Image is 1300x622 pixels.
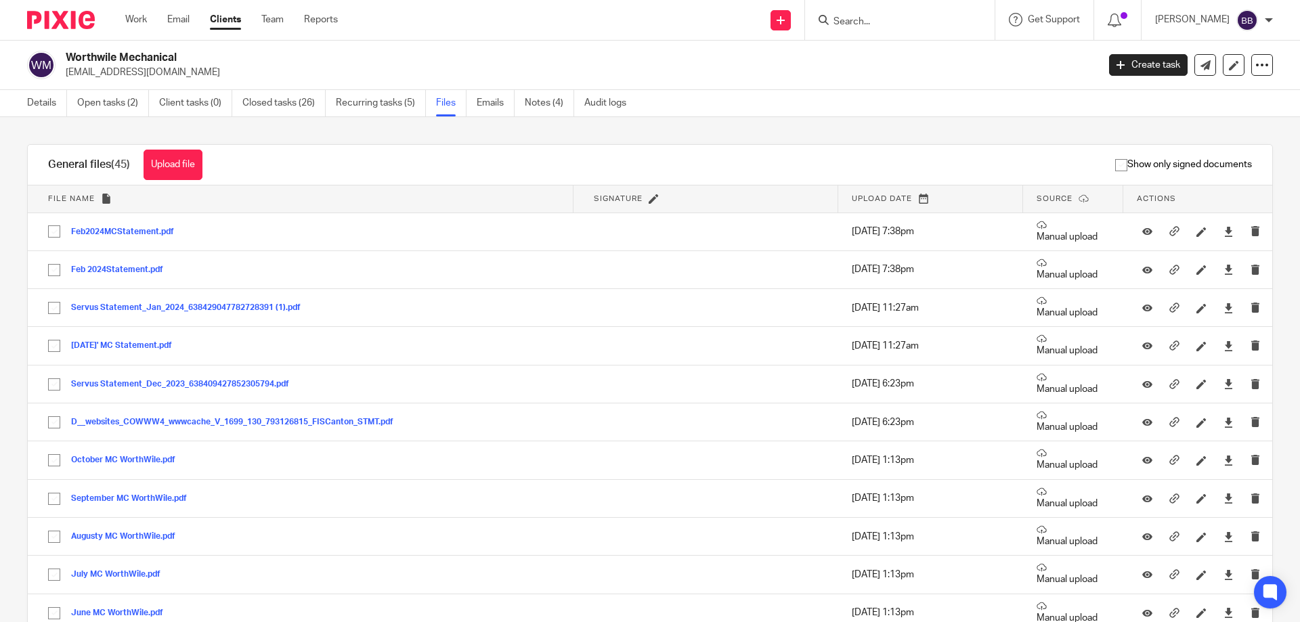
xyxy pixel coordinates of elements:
p: [DATE] 6:23pm [852,377,1010,391]
a: Clients [210,13,241,26]
button: Augusty MC WorthWile.pdf [71,532,186,541]
a: Team [261,13,284,26]
a: Notes (4) [525,90,574,116]
a: Download [1223,606,1234,619]
a: Reports [304,13,338,26]
span: Actions [1137,195,1176,202]
p: Manual upload [1037,487,1110,510]
p: [EMAIL_ADDRESS][DOMAIN_NAME] [66,66,1089,79]
input: Select [41,219,67,244]
input: Select [41,295,67,321]
button: [DATE]' MC Statement.pdf [71,341,182,351]
button: Servus Statement_Jan_2024_638429047782728391 (1).pdf [71,303,311,313]
span: (45) [111,159,130,170]
a: Create task [1109,54,1188,76]
a: Details [27,90,67,116]
p: [DATE] 1:13pm [852,530,1010,543]
a: Files [436,90,467,116]
p: [DATE] 7:38pm [852,263,1010,276]
input: Select [41,409,67,435]
p: [DATE] 11:27am [852,301,1010,315]
p: Manual upload [1037,448,1110,472]
p: Manual upload [1037,372,1110,396]
p: [DATE] 1:13pm [852,491,1010,505]
button: October MC WorthWile.pdf [71,456,186,465]
a: Email [167,13,190,26]
span: Upload date [852,195,912,202]
a: Download [1223,301,1234,315]
a: Open tasks (2) [77,90,149,116]
input: Search [832,16,954,28]
span: Signature [594,195,643,202]
a: Work [125,13,147,26]
a: Download [1223,377,1234,391]
p: Manual upload [1037,334,1110,357]
a: Emails [477,90,515,116]
a: Audit logs [584,90,636,116]
span: File name [48,195,95,202]
button: Feb2024MCStatement.pdf [71,227,184,237]
p: [DATE] 1:13pm [852,568,1010,581]
input: Select [41,333,67,359]
a: Download [1223,530,1234,543]
p: [DATE] 1:13pm [852,606,1010,619]
p: [DATE] 11:27am [852,339,1010,353]
a: Download [1223,263,1234,276]
a: Download [1223,225,1234,238]
input: Select [41,524,67,550]
a: Download [1223,416,1234,429]
p: Manual upload [1037,525,1110,548]
a: Download [1223,453,1234,467]
a: Download [1223,339,1234,353]
p: Manual upload [1037,410,1110,434]
p: [PERSON_NAME] [1155,13,1230,26]
span: Get Support [1028,15,1080,24]
p: Manual upload [1037,220,1110,244]
input: Select [41,257,67,283]
button: Feb 2024Statement.pdf [71,265,173,275]
p: Manual upload [1037,562,1110,586]
input: Select [41,486,67,512]
a: Closed tasks (26) [242,90,326,116]
h2: Worthwile Mechanical [66,51,884,65]
a: Recurring tasks (5) [336,90,426,116]
span: Source [1037,195,1072,202]
img: Pixie [27,11,95,29]
p: [DATE] 1:13pm [852,453,1010,467]
p: Manual upload [1037,296,1110,319]
p: [DATE] 7:38pm [852,225,1010,238]
button: July MC WorthWile.pdf [71,570,171,579]
span: Show only signed documents [1115,158,1252,171]
button: D__websites_COWWW4_wwwcache_V_1699_130_793126815_FISCanton_STMT.pdf [71,418,404,427]
input: Select [41,562,67,587]
img: svg%3E [27,51,56,79]
p: [DATE] 6:23pm [852,416,1010,429]
a: Client tasks (0) [159,90,232,116]
button: Servus Statement_Dec_2023_638409427852305794.pdf [71,380,299,389]
h1: General files [48,158,130,172]
button: June MC WorthWile.pdf [71,608,173,618]
a: Download [1223,491,1234,505]
a: Download [1223,568,1234,581]
button: Upload file [144,150,202,180]
button: September MC WorthWile.pdf [71,494,197,504]
input: Select [41,447,67,473]
input: Select [41,372,67,397]
img: svg%3E [1236,9,1258,31]
p: Manual upload [1037,258,1110,282]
